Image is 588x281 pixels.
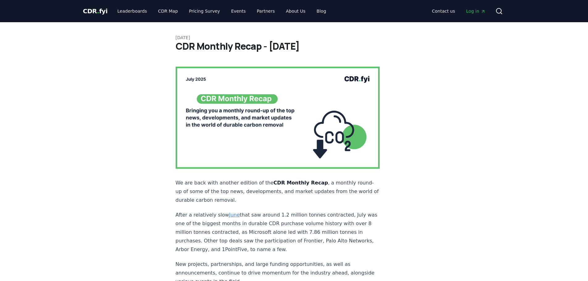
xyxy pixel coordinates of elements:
[83,7,108,15] a: CDR.fyi
[176,211,380,254] p: After a relatively slow that saw around 1.2 million tonnes contracted, July was one of the bigges...
[153,6,183,17] a: CDR Map
[83,7,108,15] span: CDR fyi
[427,6,490,17] nav: Main
[273,180,328,186] strong: CDR Monthly Recap
[461,6,490,17] a: Log in
[97,7,99,15] span: .
[427,6,460,17] a: Contact us
[281,6,310,17] a: About Us
[112,6,331,17] nav: Main
[252,6,280,17] a: Partners
[176,67,380,169] img: blog post image
[226,6,251,17] a: Events
[176,35,413,41] p: [DATE]
[466,8,485,14] span: Log in
[229,212,240,218] a: June
[312,6,331,17] a: Blog
[176,179,380,205] p: We are back with another edition of the , a monthly round-up of some of the top news, development...
[112,6,152,17] a: Leaderboards
[184,6,225,17] a: Pricing Survey
[176,41,413,52] h1: CDR Monthly Recap - [DATE]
